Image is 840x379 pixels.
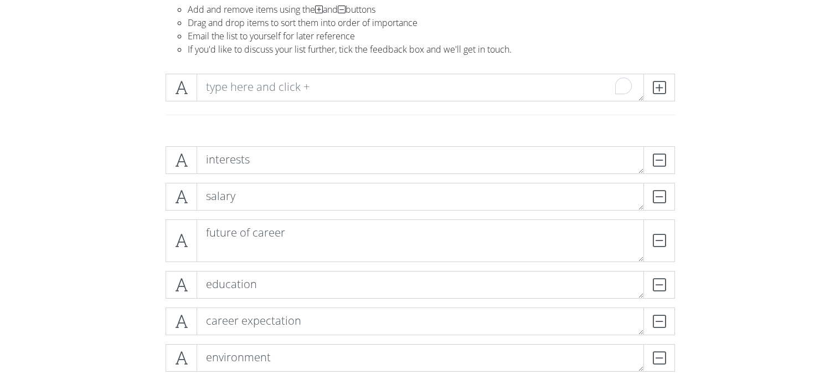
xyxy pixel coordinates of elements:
textarea: To enrich screen reader interactions, please activate Accessibility in Grammarly extension settings [197,74,644,101]
textarea: To enrich screen reader interactions, please activate Accessibility in Grammarly extension settings [197,308,644,335]
textarea: To enrich screen reader interactions, please activate Accessibility in Grammarly extension settings [197,183,644,211]
textarea: To enrich screen reader interactions, please activate Accessibility in Grammarly extension settings [197,344,644,372]
li: Add and remove items using the and buttons [188,3,675,16]
li: Email the list to yourself for later reference [188,29,675,43]
textarea: To enrich screen reader interactions, please activate Accessibility in Grammarly extension settings [197,219,644,262]
li: Drag and drop items to sort them into order of importance [188,16,675,29]
textarea: To enrich screen reader interactions, please activate Accessibility in Grammarly extension settings [197,271,644,299]
textarea: To enrich screen reader interactions, please activate Accessibility in Grammarly extension settings [197,146,644,174]
li: If you'd like to discuss your list further, tick the feedback box and we'll get in touch. [188,43,675,56]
